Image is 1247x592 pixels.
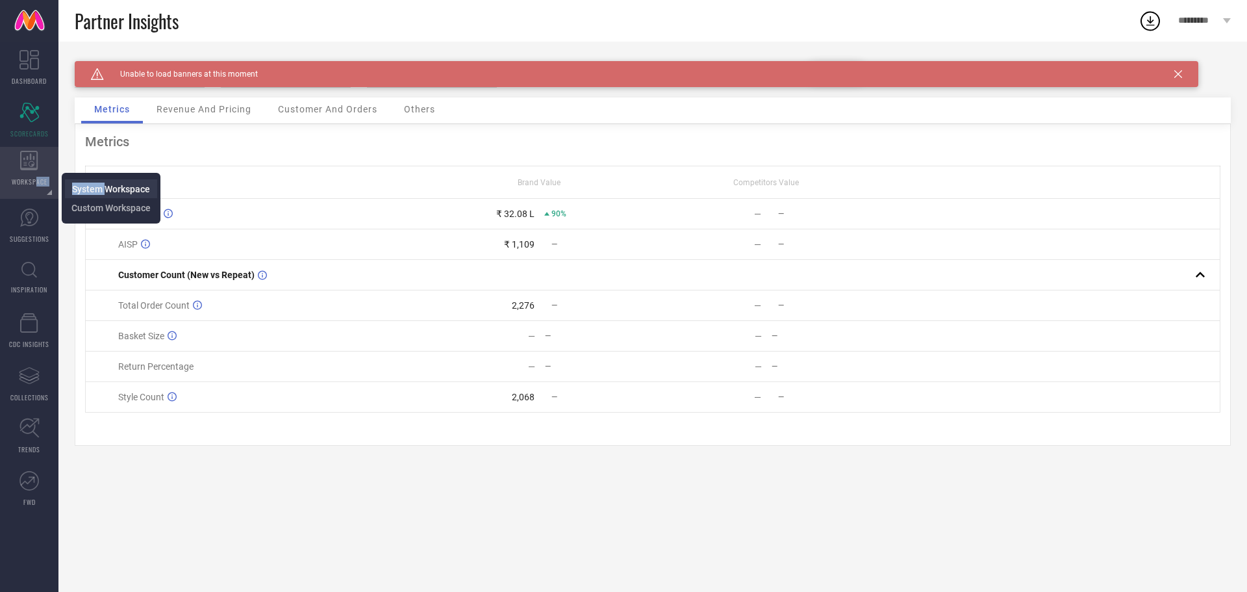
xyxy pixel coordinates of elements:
[551,393,557,402] span: —
[772,331,879,341] div: —
[9,339,49,349] span: CDC INSIGHTS
[10,129,49,138] span: SCORECARDS
[71,201,151,214] a: Custom Workspace
[551,209,566,218] span: 90%
[551,301,557,310] span: —
[118,239,138,250] span: AISP
[72,183,150,195] a: System Workspace
[551,240,557,249] span: —
[518,178,561,187] span: Brand Value
[545,331,652,341] div: —
[72,184,150,194] span: System Workspace
[778,393,784,402] span: —
[512,300,535,311] div: 2,276
[12,76,47,86] span: DASHBOARD
[778,209,784,218] span: —
[1139,9,1162,32] div: Open download list
[528,331,535,341] div: —
[504,239,535,250] div: ₹ 1,109
[528,361,535,372] div: —
[754,392,761,402] div: —
[754,209,761,219] div: —
[755,361,762,372] div: —
[157,104,251,114] span: Revenue And Pricing
[772,362,879,371] div: —
[85,134,1220,149] div: Metrics
[512,392,535,402] div: 2,068
[118,331,164,341] span: Basket Size
[118,361,194,372] span: Return Percentage
[754,239,761,250] div: —
[11,285,47,294] span: INSPIRATION
[118,270,255,280] span: Customer Count (New vs Repeat)
[404,104,435,114] span: Others
[75,8,179,34] span: Partner Insights
[496,209,535,219] div: ₹ 32.08 L
[755,331,762,341] div: —
[94,104,130,114] span: Metrics
[10,393,49,402] span: COLLECTIONS
[118,300,190,311] span: Total Order Count
[10,234,49,244] span: SUGGESTIONS
[23,497,36,507] span: FWD
[104,70,258,79] span: Unable to load banners at this moment
[754,300,761,311] div: —
[778,301,784,310] span: —
[12,177,47,187] span: WORKSPACE
[278,104,377,114] span: Customer And Orders
[545,362,652,371] div: —
[71,203,151,213] span: Custom Workspace
[118,392,164,402] span: Style Count
[18,444,40,454] span: TRENDS
[778,240,784,249] span: —
[75,61,205,70] div: Brand
[733,178,799,187] span: Competitors Value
